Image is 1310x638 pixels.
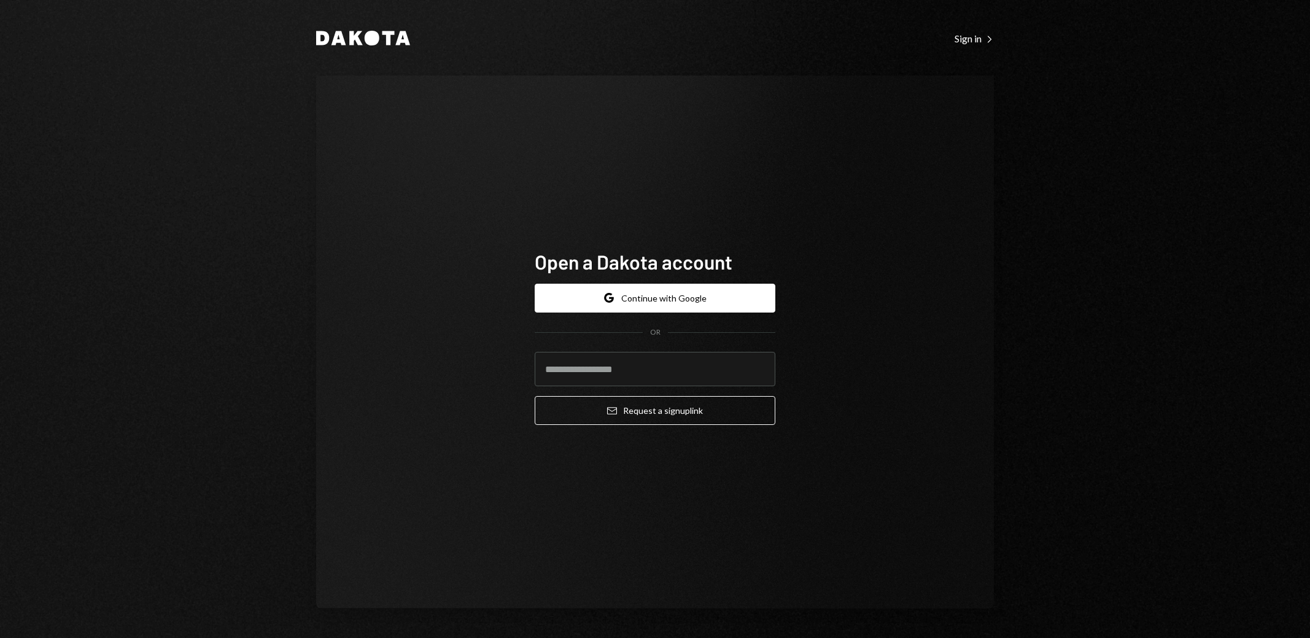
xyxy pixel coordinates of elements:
div: OR [650,327,661,338]
button: Continue with Google [535,284,775,313]
button: Request a signuplink [535,396,775,425]
div: Sign in [955,33,994,45]
a: Sign in [955,31,994,45]
h1: Open a Dakota account [535,249,775,274]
